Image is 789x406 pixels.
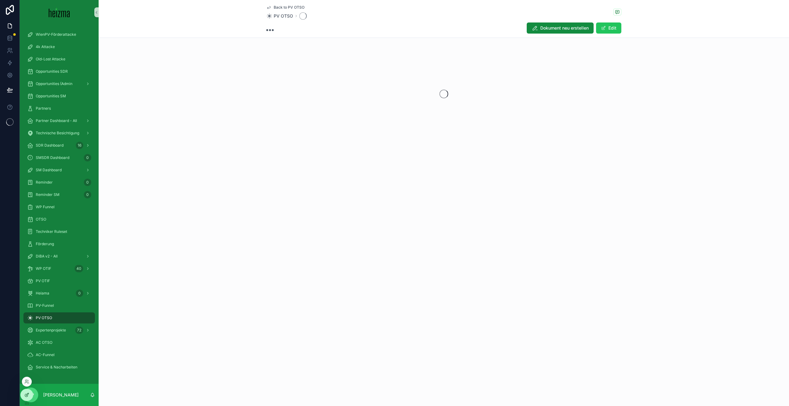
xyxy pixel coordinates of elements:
[23,325,95,336] a: Expertenprojekte72
[49,7,70,17] img: App logo
[23,251,95,262] a: DiBA v2 - All
[274,5,305,10] span: Back to PV OTSO
[20,25,99,384] div: scrollable content
[23,226,95,237] a: Techniker Ruleset
[540,25,589,31] span: Dokument neu erstellen
[36,57,65,62] span: Old-Lost Attacke
[23,152,95,163] a: SMSDR Dashboard0
[36,143,63,148] span: SDR Dashboard
[36,315,52,320] span: PV OTSO
[36,217,46,222] span: OTSO
[75,327,83,334] div: 72
[23,66,95,77] a: Opportunities SDR
[23,189,95,200] a: Reminder SM0
[36,106,51,111] span: Partners
[76,142,83,149] div: 16
[36,131,79,136] span: Technische Besichtigung
[75,265,83,272] div: 40
[23,103,95,114] a: Partners
[596,22,621,34] button: Edit
[23,91,95,102] a: Opportunities SM
[23,214,95,225] a: OTSO
[36,118,77,123] span: Partner Dashboard - All
[266,5,305,10] a: Back to PV OTSO
[36,328,66,333] span: Expertenprojekte
[23,78,95,89] a: Opportunities (Admin
[23,349,95,360] a: AC-Funnel
[23,177,95,188] a: Reminder0
[36,266,51,271] span: WP OTIF
[23,201,95,213] a: WP Funnel
[84,154,91,161] div: 0
[23,29,95,40] a: WienPV-Förderattacke
[36,340,52,345] span: AC OTSO
[23,300,95,311] a: PV-Funnel
[36,242,54,246] span: Förderung
[43,392,79,398] p: [PERSON_NAME]
[36,352,55,357] span: AC-Funnel
[76,290,83,297] div: 0
[23,140,95,151] a: SDR Dashboard16
[36,229,67,234] span: Techniker Ruleset
[36,180,53,185] span: Reminder
[23,263,95,274] a: WP OTIF40
[36,291,49,296] span: Heiama
[23,337,95,348] a: AC OTSO
[36,365,77,370] span: Service & Nacharbeiten
[36,303,54,308] span: PV-Funnel
[36,32,76,37] span: WienPV-Förderattacke
[23,238,95,250] a: Förderung
[36,94,66,99] span: Opportunities SM
[23,54,95,65] a: Old-Lost Attacke
[23,115,95,126] a: Partner Dashboard - All
[36,44,55,49] span: 4k Attacke
[527,22,594,34] button: Dokument neu erstellen
[23,164,95,176] a: SM Dashboard
[274,13,293,19] span: PV OTSO
[84,179,91,186] div: 0
[36,155,69,160] span: SMSDR Dashboard
[36,278,50,283] span: PV OTIF
[36,254,58,259] span: DiBA v2 - All
[23,128,95,139] a: Technische Besichtigung
[23,288,95,299] a: Heiama0
[23,362,95,373] a: Service & Nacharbeiten
[36,81,72,86] span: Opportunities (Admin
[84,191,91,198] div: 0
[23,275,95,286] a: PV OTIF
[36,69,68,74] span: Opportunities SDR
[36,168,62,173] span: SM Dashboard
[36,205,55,209] span: WP Funnel
[23,312,95,323] a: PV OTSO
[266,13,293,19] a: PV OTSO
[23,41,95,52] a: 4k Attacke
[36,192,59,197] span: Reminder SM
